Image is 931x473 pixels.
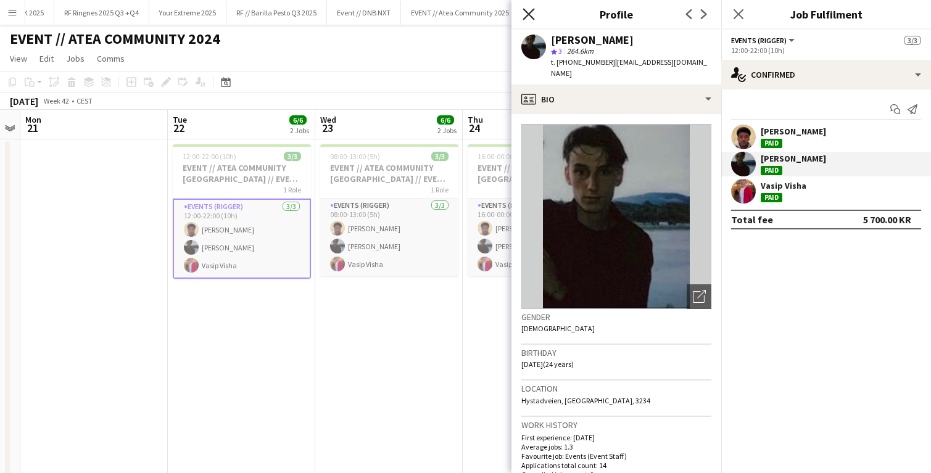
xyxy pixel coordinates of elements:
h3: EVENT // ATEA COMMUNITY [GEOGRAPHIC_DATA] // EVENT CREW [320,162,458,184]
h3: Gender [521,311,711,323]
app-card-role: Events (Rigger)3/316:00-00:00 (8h)[PERSON_NAME][PERSON_NAME]Vasip Visha [468,199,606,276]
button: EVENT // Atea Community 2025 [401,1,519,25]
div: [PERSON_NAME] [761,126,826,137]
span: 24 [466,121,483,135]
button: RF Ringnes 2025 Q3 +Q4 [54,1,149,25]
p: Favourite job: Events (Event Staff) [521,451,711,461]
div: Bio [511,84,721,114]
span: 1 Role [431,185,449,194]
span: 3/3 [284,152,301,161]
span: 3/3 [431,152,449,161]
app-job-card: 08:00-13:00 (5h)3/3EVENT // ATEA COMMUNITY [GEOGRAPHIC_DATA] // EVENT CREW1 RoleEvents (Rigger)3/... [320,144,458,276]
span: 12:00-22:00 (10h) [183,152,236,161]
span: Jobs [66,53,85,64]
div: [PERSON_NAME] [551,35,634,46]
span: 6/6 [437,115,454,125]
div: Paid [761,193,782,202]
a: Comms [92,51,130,67]
span: 08:00-13:00 (5h) [330,152,380,161]
span: 21 [23,121,41,135]
img: Crew avatar or photo [521,124,711,309]
h3: Job Fulfilment [721,6,931,22]
div: 2 Jobs [437,126,457,135]
h1: EVENT // ATEA COMMUNITY 2024 [10,30,220,48]
button: RF // Barilla Pesto Q3 2025 [226,1,327,25]
span: Comms [97,53,125,64]
a: View [5,51,32,67]
span: 1 Role [283,185,301,194]
span: Week 42 [41,96,72,105]
span: 22 [171,121,187,135]
div: Paid [761,166,782,175]
app-job-card: 16:00-00:00 (8h) (Fri)3/3EVENT // ATEA COMMUNITY [GEOGRAPHIC_DATA] // EVENT CREW1 RoleEvents (Rig... [468,144,606,276]
span: [DATE] (24 years) [521,360,574,369]
div: [PERSON_NAME] [761,153,826,164]
span: 3 [558,46,562,56]
h3: Profile [511,6,721,22]
h3: Location [521,383,711,394]
a: Jobs [61,51,89,67]
span: Mon [25,114,41,125]
h3: EVENT // ATEA COMMUNITY [GEOGRAPHIC_DATA] // EVENT CREW [173,162,311,184]
div: 12:00-22:00 (10h) [731,46,921,55]
div: Total fee [731,213,773,226]
span: 16:00-00:00 (8h) (Fri) [478,152,542,161]
button: Your Extreme 2025 [149,1,226,25]
span: [DEMOGRAPHIC_DATA] [521,324,595,333]
span: 6/6 [289,115,307,125]
span: t. [PHONE_NUMBER] [551,57,615,67]
div: Confirmed [721,60,931,89]
span: Events (Rigger) [731,36,787,45]
div: [DATE] [10,95,38,107]
button: Event // DNB NXT [327,1,401,25]
span: Thu [468,114,483,125]
div: Paid [761,139,782,148]
span: 23 [318,121,336,135]
div: 2 Jobs [290,126,309,135]
div: Open photos pop-in [687,284,711,309]
span: Hystadveien, [GEOGRAPHIC_DATA], 3234 [521,396,650,405]
div: CEST [77,96,93,105]
span: Tue [173,114,187,125]
p: Applications total count: 14 [521,461,711,470]
span: View [10,53,27,64]
h3: EVENT // ATEA COMMUNITY [GEOGRAPHIC_DATA] // EVENT CREW [468,162,606,184]
span: Edit [39,53,54,64]
span: 264.6km [565,46,596,56]
span: Wed [320,114,336,125]
span: 3/3 [904,36,921,45]
a: Edit [35,51,59,67]
h3: Work history [521,419,711,430]
span: | [EMAIL_ADDRESS][DOMAIN_NAME] [551,57,707,78]
h3: Birthday [521,347,711,358]
app-card-role: Events (Rigger)3/312:00-22:00 (10h)[PERSON_NAME][PERSON_NAME]Vasip Visha [173,199,311,279]
app-card-role: Events (Rigger)3/308:00-13:00 (5h)[PERSON_NAME][PERSON_NAME]Vasip Visha [320,199,458,276]
div: Vasip Visha [761,180,806,191]
p: First experience: [DATE] [521,433,711,442]
app-job-card: 12:00-22:00 (10h)3/3EVENT // ATEA COMMUNITY [GEOGRAPHIC_DATA] // EVENT CREW1 RoleEvents (Rigger)3... [173,144,311,279]
div: 5 700.00 KR [863,213,911,226]
button: Events (Rigger) [731,36,797,45]
p: Average jobs: 1.3 [521,442,711,451]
